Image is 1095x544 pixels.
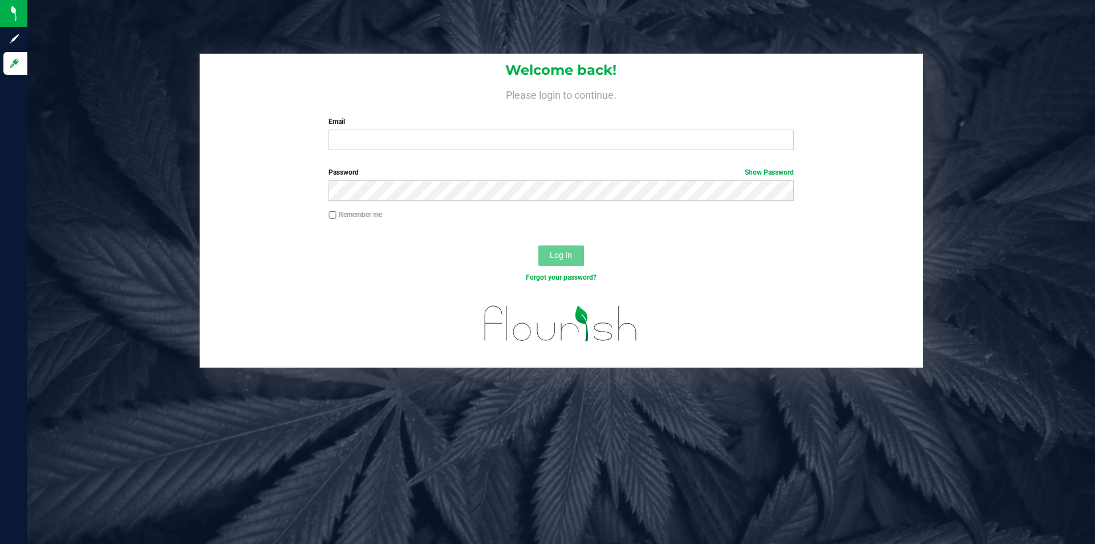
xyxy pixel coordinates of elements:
[745,168,794,176] a: Show Password
[538,245,584,266] button: Log In
[9,33,20,45] inline-svg: Sign up
[526,273,597,281] a: Forgot your password?
[550,251,572,260] span: Log In
[328,116,793,127] label: Email
[9,58,20,69] inline-svg: Log in
[471,295,651,353] img: flourish_logo.svg
[328,209,382,220] label: Remember me
[328,168,359,176] span: Password
[200,63,923,78] h1: Welcome back!
[328,211,336,219] input: Remember me
[200,87,923,100] h4: Please login to continue.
